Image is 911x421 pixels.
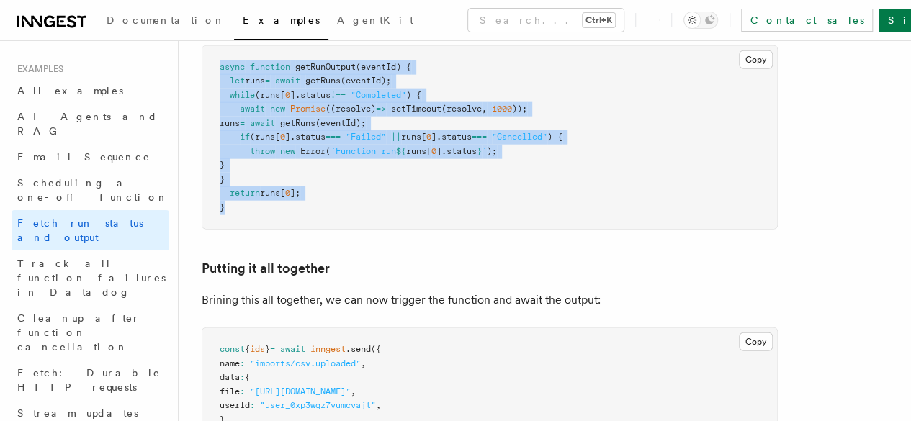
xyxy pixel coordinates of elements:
span: new [270,104,285,114]
span: runs[ [401,132,426,142]
span: getRuns [280,118,315,128]
span: getRuns [305,76,341,86]
span: name [220,358,240,368]
span: (eventId) { [356,62,411,72]
span: ${ [396,146,406,156]
span: (eventId); [315,118,366,128]
span: Examples [243,14,320,26]
a: Examples [234,4,328,40]
span: userId [220,400,250,410]
span: async [220,62,245,72]
a: Fetch: Durable HTTP requests [12,360,169,400]
span: === [326,132,341,142]
a: AgentKit [328,4,422,39]
span: => [376,104,386,114]
span: await [250,118,275,128]
span: } [220,202,225,212]
span: inngest [310,344,346,354]
span: `Function run [331,146,396,156]
span: , [376,400,381,410]
span: runs [245,76,265,86]
span: : [240,358,245,368]
span: getRunOutput [295,62,356,72]
span: ( [326,146,331,156]
a: Cleanup after function cancellation [12,305,169,360]
span: ].status [290,90,331,100]
span: Track all function failures in Datadog [17,258,166,298]
span: } [477,146,482,156]
button: Search...Ctrl+K [468,9,624,32]
span: ].status [285,132,326,142]
span: : [240,372,245,382]
span: Documentation [107,14,225,26]
a: Track all function failures in Datadog [12,250,169,305]
span: setTimeout [391,104,441,114]
span: (eventId); [341,76,391,86]
span: ` [482,146,487,156]
span: ({ [371,344,381,354]
span: Examples [12,63,63,75]
span: "Completed" [351,90,406,100]
span: All examples [17,85,123,96]
a: Documentation [98,4,234,39]
span: runs [220,118,240,128]
span: (resolve [441,104,482,114]
span: : [240,386,245,397]
button: Copy [739,332,773,351]
a: All examples [12,78,169,104]
span: runs[ [406,146,431,156]
span: await [240,104,265,114]
span: "user_0xp3wqz7vumcvajt" [260,400,376,410]
kbd: Ctrl+K [583,13,615,27]
span: { [245,372,250,382]
span: Error [300,146,326,156]
span: , [351,386,356,397]
a: AI Agents and RAG [12,104,169,144]
span: } [220,160,225,170]
span: function [250,62,290,72]
span: ((resolve) [326,104,376,114]
span: "[URL][DOMAIN_NAME]" [250,386,351,397]
span: = [240,118,245,128]
span: "imports/csv.uploaded" [250,358,361,368]
a: Contact sales [741,9,873,32]
span: return [230,188,260,198]
span: await [275,76,300,86]
span: (runs[ [250,132,280,142]
span: 0 [285,188,290,198]
span: ); [487,146,497,156]
span: Cleanup after function cancellation [17,312,140,353]
span: = [270,344,275,354]
span: Scheduling a one-off function [17,177,169,203]
span: } [265,344,270,354]
span: 0 [426,132,431,142]
span: Promise [290,104,326,114]
span: )); [512,104,527,114]
button: Toggle dark mode [683,12,718,29]
span: throw [250,146,275,156]
span: data [220,372,240,382]
a: Scheduling a one-off function [12,170,169,210]
span: if [240,132,250,142]
span: Fetch: Durable HTTP requests [17,367,161,393]
span: , [482,104,487,114]
a: Email Sequence [12,144,169,170]
span: , [361,358,366,368]
span: { [245,344,250,354]
button: Copy [739,50,773,69]
span: await [280,344,305,354]
span: } [220,174,225,184]
span: ids [250,344,265,354]
span: : [250,400,255,410]
span: ].status [436,146,477,156]
span: ) { [406,90,421,100]
span: 0 [285,90,290,100]
span: ].status [431,132,472,142]
span: "Failed" [346,132,386,142]
span: = [265,76,270,86]
span: Email Sequence [17,151,151,163]
p: Brining this all together, we can now trigger the function and await the output: [202,290,778,310]
a: Fetch run status and output [12,210,169,250]
span: let [230,76,245,86]
span: runs[ [260,188,285,198]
